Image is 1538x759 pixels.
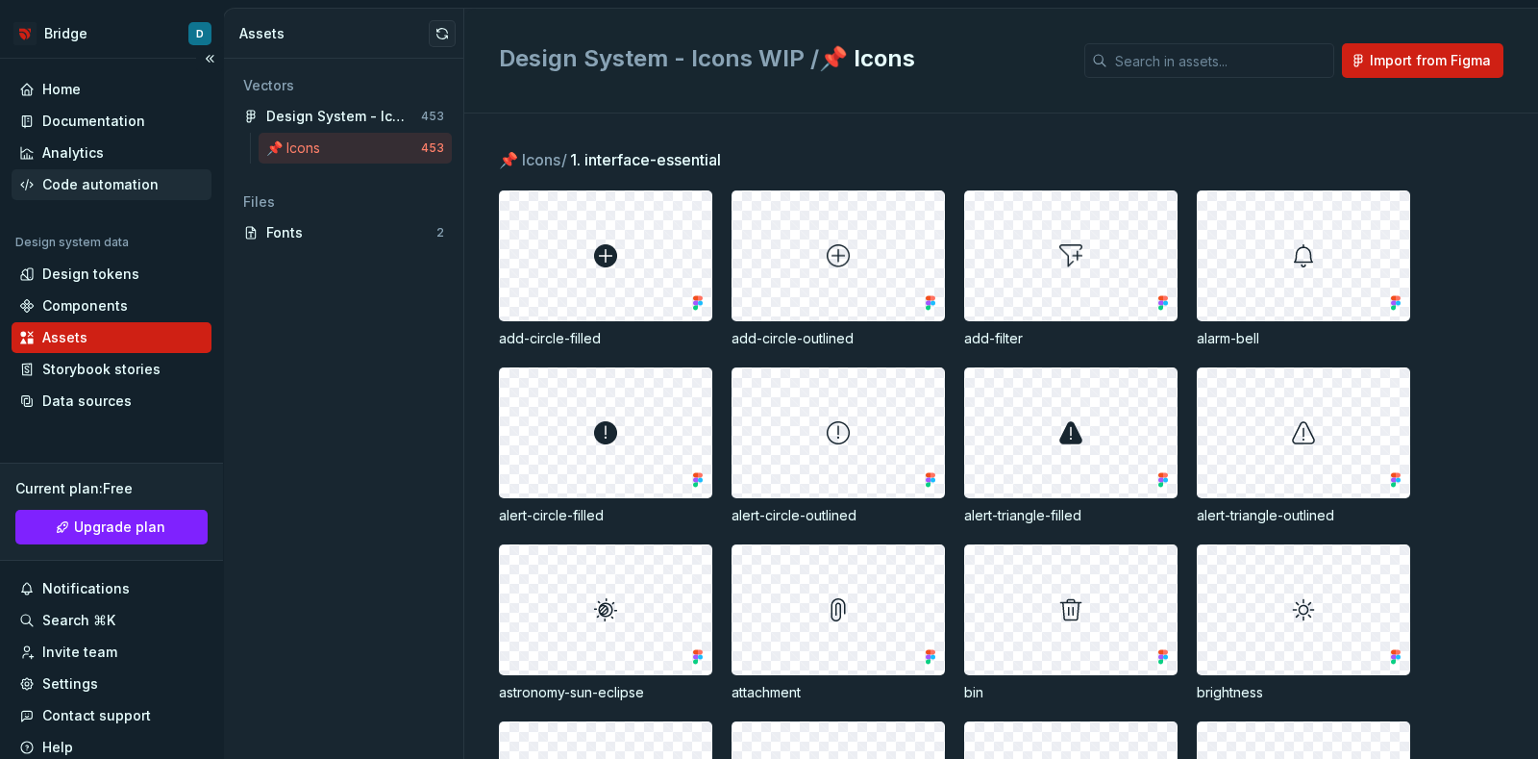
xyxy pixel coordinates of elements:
[12,106,211,137] a: Documentation
[499,329,712,348] div: add-circle-filled
[196,26,204,41] div: D
[964,683,1178,702] div: bin
[499,683,712,702] div: astronomy-sun-eclipse
[499,43,1061,74] h2: 📌 Icons
[1107,43,1334,78] input: Search in assets...
[499,148,568,171] span: 📌 Icons
[1370,51,1491,70] span: Import from Figma
[42,611,115,630] div: Search ⌘K
[15,510,208,544] a: Upgrade plan
[196,45,223,72] button: Collapse sidebar
[12,573,211,604] button: Notifications
[15,235,129,250] div: Design system data
[12,259,211,290] a: Design tokens
[732,329,945,348] div: add-circle-outlined
[436,225,444,240] div: 2
[243,76,444,95] div: Vectors
[421,140,444,156] div: 453
[12,322,211,353] a: Assets
[499,506,712,525] div: alert-circle-filled
[42,579,130,598] div: Notifications
[42,265,139,284] div: Design tokens
[266,139,328,158] div: 📌 Icons
[42,143,104,163] div: Analytics
[42,175,159,194] div: Code automation
[570,148,721,171] span: 1. interface-essential
[12,169,211,200] a: Code automation
[12,637,211,668] a: Invite team
[1197,329,1410,348] div: alarm-bell
[42,392,132,411] div: Data sources
[42,296,128,316] div: Components
[12,605,211,636] button: Search ⌘K
[42,360,161,379] div: Storybook stories
[243,192,444,212] div: Files
[964,329,1178,348] div: add-filter
[12,138,211,168] a: Analytics
[259,133,452,164] a: 📌 Icons453
[12,354,211,385] a: Storybook stories
[1342,43,1503,78] button: Import from Figma
[12,669,211,699] a: Settings
[266,107,409,126] div: Design System - Icons WIP
[732,683,945,702] div: attachment
[1197,506,1410,525] div: alert-triangle-outlined
[12,386,211,417] a: Data sources
[42,738,73,757] div: Help
[236,217,452,248] a: Fonts2
[12,291,211,321] a: Components
[42,112,145,131] div: Documentation
[42,80,81,99] div: Home
[42,674,98,694] div: Settings
[561,150,567,169] span: /
[236,101,452,132] a: Design System - Icons WIP453
[13,22,37,45] img: 3f850d6b-8361-4b34-8a82-b945b4d8a89b.png
[732,506,945,525] div: alert-circle-outlined
[74,518,165,537] span: Upgrade plan
[42,328,87,347] div: Assets
[12,700,211,731] button: Contact support
[266,223,436,242] div: Fonts
[42,643,117,662] div: Invite team
[42,706,151,725] div: Contact support
[1197,683,1410,702] div: brightness
[499,44,819,72] span: Design System - Icons WIP /
[421,109,444,124] div: 453
[12,74,211,105] a: Home
[4,13,219,54] button: BridgeD
[15,479,208,498] div: Current plan : Free
[964,506,1178,525] div: alert-triangle-filled
[44,24,87,43] div: Bridge
[239,24,429,43] div: Assets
